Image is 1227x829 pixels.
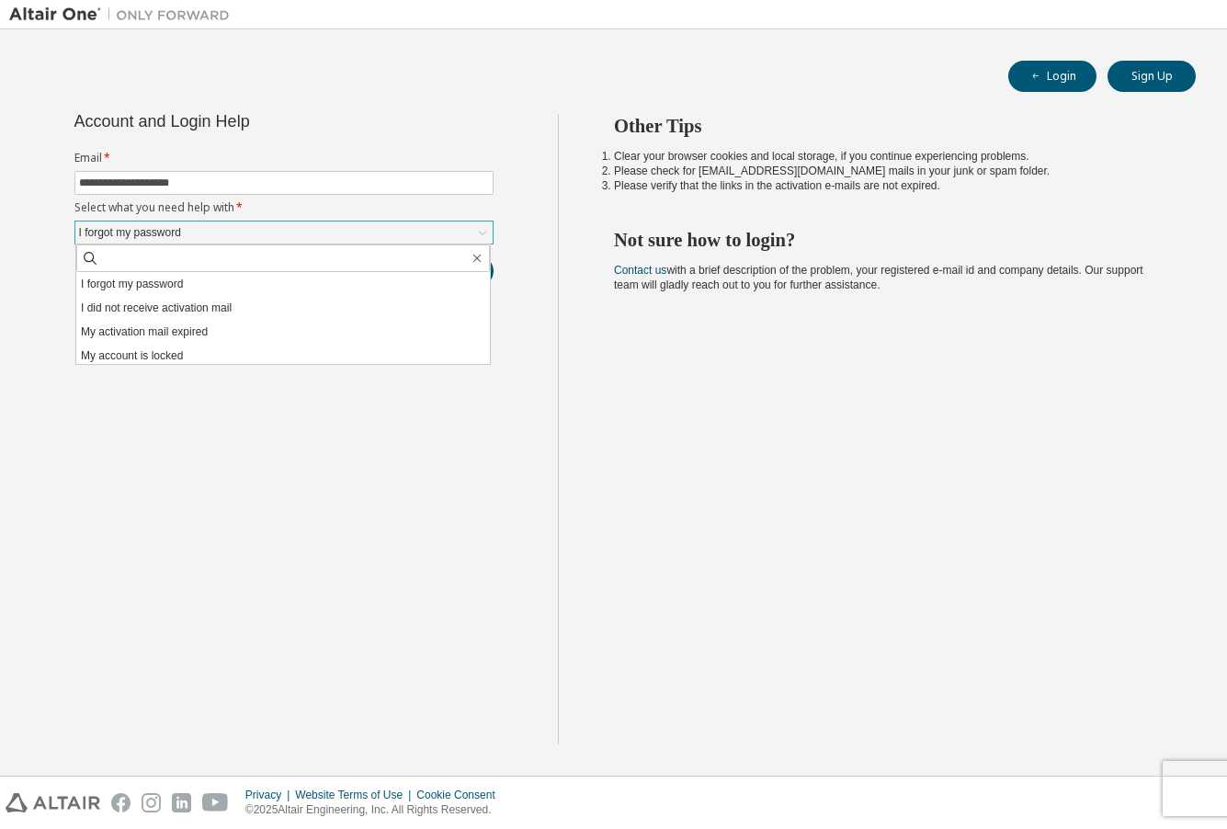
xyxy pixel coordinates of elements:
[172,793,191,812] img: linkedin.svg
[614,264,1143,291] span: with a brief description of the problem, your registered e-mail id and company details. Our suppo...
[9,6,239,24] img: Altair One
[76,222,184,243] div: I forgot my password
[76,272,490,296] li: I forgot my password
[416,788,506,802] div: Cookie Consent
[6,793,100,812] img: altair_logo.svg
[245,788,295,802] div: Privacy
[614,164,1163,178] li: Please check for [EMAIL_ADDRESS][DOMAIN_NAME] mails in your junk or spam folder.
[1108,61,1196,92] button: Sign Up
[1008,61,1096,92] button: Login
[614,264,666,277] a: Contact us
[142,793,161,812] img: instagram.svg
[74,151,494,165] label: Email
[245,802,506,818] p: © 2025 Altair Engineering, Inc. All Rights Reserved.
[111,793,131,812] img: facebook.svg
[74,114,410,129] div: Account and Login Help
[614,114,1163,138] h2: Other Tips
[295,788,416,802] div: Website Terms of Use
[614,228,1163,252] h2: Not sure how to login?
[202,793,229,812] img: youtube.svg
[614,149,1163,164] li: Clear your browser cookies and local storage, if you continue experiencing problems.
[74,200,494,215] label: Select what you need help with
[75,221,493,244] div: I forgot my password
[614,178,1163,193] li: Please verify that the links in the activation e-mails are not expired.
